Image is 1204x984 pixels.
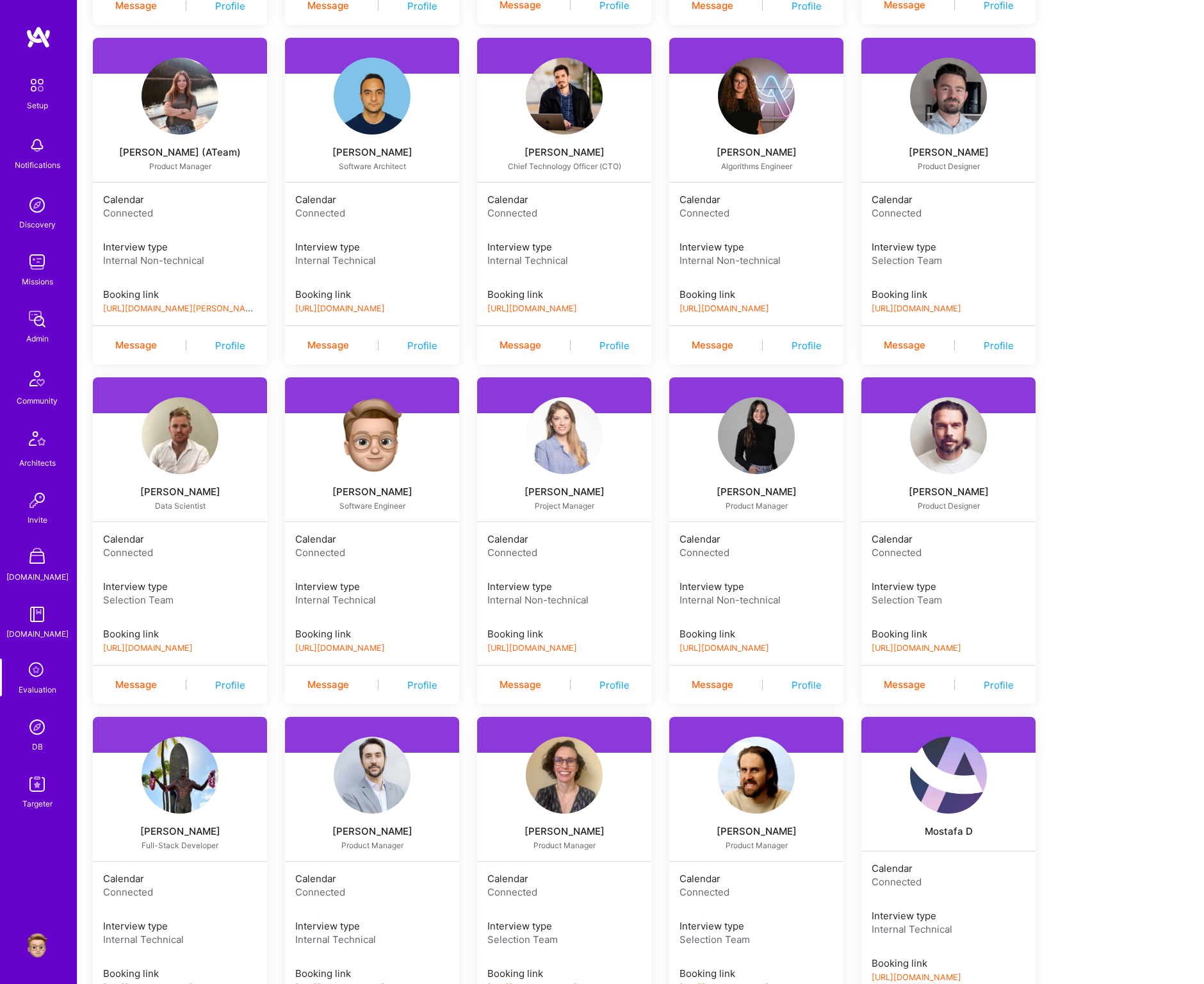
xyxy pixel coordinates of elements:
div: Connected [872,875,1025,889]
div: [PERSON_NAME] [285,824,459,839]
div: Interview type [103,580,257,593]
div: Booking link [872,627,1025,641]
div: Message [307,677,349,693]
a: [PERSON_NAME] [861,484,1036,500]
img: User Avatar [526,58,603,135]
div: Connected [872,546,1025,559]
div: [PERSON_NAME] [477,484,651,500]
a: [URL][DOMAIN_NAME] [872,643,961,653]
div: Profile [984,678,1014,692]
a: [PERSON_NAME] [669,484,843,500]
div: Connected [679,546,833,559]
a: [PERSON_NAME] [285,484,459,500]
div: Invite [28,513,47,527]
a: [PERSON_NAME] [669,145,843,160]
div: Interview type [872,580,1025,593]
img: bell [24,133,50,158]
div: Profile [215,678,245,692]
div: Interview type [295,240,449,254]
div: Calendar [487,532,641,546]
div: Connected [103,546,257,559]
div: Internal Technical [872,922,1025,936]
a: Profile [984,339,1014,352]
a: User Avatar [669,737,843,814]
div: Booking link [295,967,449,980]
div: [PERSON_NAME] (ATeam) [93,145,267,160]
div: Connected [487,546,641,559]
div: Booking link [295,288,449,301]
a: [PERSON_NAME] [669,824,843,839]
div: Connected [103,206,257,220]
div: Interview type [872,909,1025,922]
a: [URL][DOMAIN_NAME] [487,304,577,313]
div: Discovery [19,218,56,231]
a: [PERSON_NAME] [93,484,267,500]
div: Booking link [679,627,833,641]
div: Booking link [872,288,1025,301]
div: Calendar [295,872,449,885]
div: [PERSON_NAME] [285,145,459,160]
div: Booking link [103,627,257,641]
div: Interview type [103,240,257,254]
div: Interview type [487,919,641,933]
img: Invite [24,488,50,513]
img: User Avatar [142,397,218,474]
a: [URL][DOMAIN_NAME] [295,304,385,313]
a: User Avatar [669,58,843,135]
a: [PERSON_NAME] [477,145,651,160]
div: Connected [103,885,257,899]
a: [PERSON_NAME] [477,824,651,839]
div: Calendar [103,872,257,885]
a: User Avatar [861,737,1036,814]
div: Selection Team [872,593,1025,607]
div: Selection Team [487,933,641,946]
div: Connected [487,885,641,899]
div: Message [692,677,733,693]
div: Full-Stack Developer [108,840,252,851]
div: Profile [599,339,630,352]
a: [PERSON_NAME] [861,145,1036,160]
img: User Avatar [334,58,411,135]
div: Booking link [872,956,1025,970]
img: User Avatar [526,737,603,814]
div: Calendar [103,532,257,546]
div: Connected [295,546,449,559]
div: Connected [679,206,833,220]
a: User Avatar [21,933,53,958]
div: Product Manager [492,840,636,851]
img: User Avatar [334,397,411,474]
div: Booking link [487,967,641,980]
a: [URL][DOMAIN_NAME][PERSON_NAME] [103,302,261,314]
div: Message [500,677,541,693]
div: Internal Technical [295,933,449,946]
div: Architects [19,456,56,470]
div: Interview type [487,580,641,593]
div: Calendar [295,532,449,546]
a: [URL][DOMAIN_NAME] [295,643,385,653]
div: Internal Non-technical [487,593,641,607]
div: Message [884,338,925,353]
div: Interview type [487,240,641,254]
div: Profile [215,339,245,352]
div: [DOMAIN_NAME] [6,570,69,584]
a: Profile [407,339,437,352]
a: [URL][DOMAIN_NAME] [679,304,769,313]
div: Product Designer [877,501,1020,511]
img: User Avatar [334,737,411,814]
div: Software Architect [300,161,444,172]
img: User Avatar [526,397,603,474]
a: User Avatar [285,737,459,814]
div: DB [32,740,43,753]
div: Selection Team [679,933,833,946]
div: Connected [487,206,641,220]
div: Calendar [872,193,1025,206]
i: icon SelectionTeam [25,659,49,683]
div: Message [884,677,925,693]
img: discovery [24,192,50,218]
div: [PERSON_NAME] [93,824,267,839]
a: Profile [407,678,437,692]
